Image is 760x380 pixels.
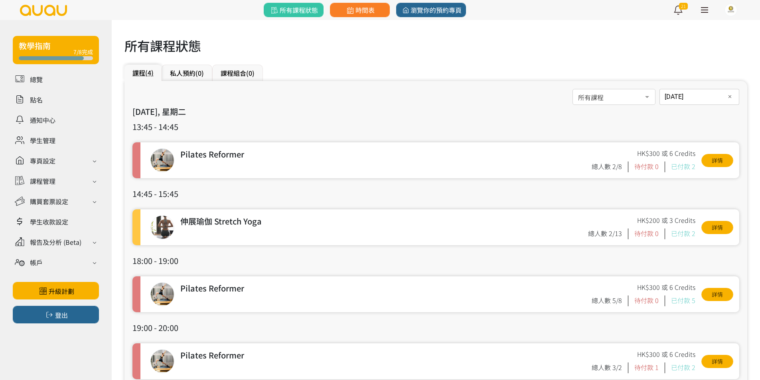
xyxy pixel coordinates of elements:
[180,148,590,161] div: Pilates Reformer
[671,228,695,239] div: 已付款 2
[132,188,739,200] h3: 14:45 - 15:45
[701,154,733,167] a: 詳情
[246,68,255,78] span: (0)
[671,161,695,172] div: 已付款 2
[330,3,390,17] a: 時間表
[221,68,255,78] a: 課程組合(0)
[701,221,733,234] a: 詳情
[264,3,324,17] a: 所有課程狀態
[132,322,739,334] h3: 19:00 - 20:00
[145,68,154,77] span: (4)
[132,255,739,267] h3: 18:00 - 19:00
[671,362,695,373] div: 已付款 2
[13,306,99,323] button: 登出
[124,36,747,55] h1: 所有課程狀態
[671,295,695,306] div: 已付款 5
[30,156,55,165] div: 專頁設定
[132,121,739,133] h3: 13:45 - 14:45
[30,237,81,247] div: 報告及分析 (Beta)
[180,215,586,228] div: 伸展瑜伽 Stretch Yoga
[728,93,732,101] span: ✕
[634,228,665,239] div: 待付款 0
[180,282,590,295] div: Pilates Reformer
[195,68,204,78] span: (0)
[592,161,628,172] div: 總人數 2/8
[637,282,695,295] div: HK$300 或 6 Credits
[634,161,665,172] div: 待付款 0
[701,288,733,301] a: 詳情
[132,106,739,118] h3: [DATE], 星期二
[30,258,43,267] div: 帳戶
[725,92,734,102] button: ✕
[634,362,665,373] div: 待付款 1
[180,349,590,362] div: Pilates Reformer
[659,89,739,105] input: 日期
[637,349,695,362] div: HK$300 或 6 Credits
[396,3,466,17] a: 瀏覽你的預約專頁
[592,362,628,373] div: 總人數 3/2
[679,3,688,10] span: 21
[578,91,650,101] span: 所有課程
[701,355,733,368] a: 詳情
[269,5,318,15] span: 所有課程狀態
[637,148,695,161] div: HK$300 或 6 Credits
[637,215,695,228] div: HK$200 或 3 Credits
[132,68,154,77] a: 課程(4)
[170,68,204,78] a: 私人預約(0)
[634,295,665,306] div: 待付款 0
[30,176,55,186] div: 課程管理
[345,5,374,15] span: 時間表
[592,295,628,306] div: 總人數 5/8
[19,5,68,16] img: logo.svg
[588,228,628,239] div: 總人數 2/13
[30,197,68,206] div: 購買套票設定
[401,5,462,15] span: 瀏覽你的預約專頁
[13,282,99,299] a: 升級計劃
